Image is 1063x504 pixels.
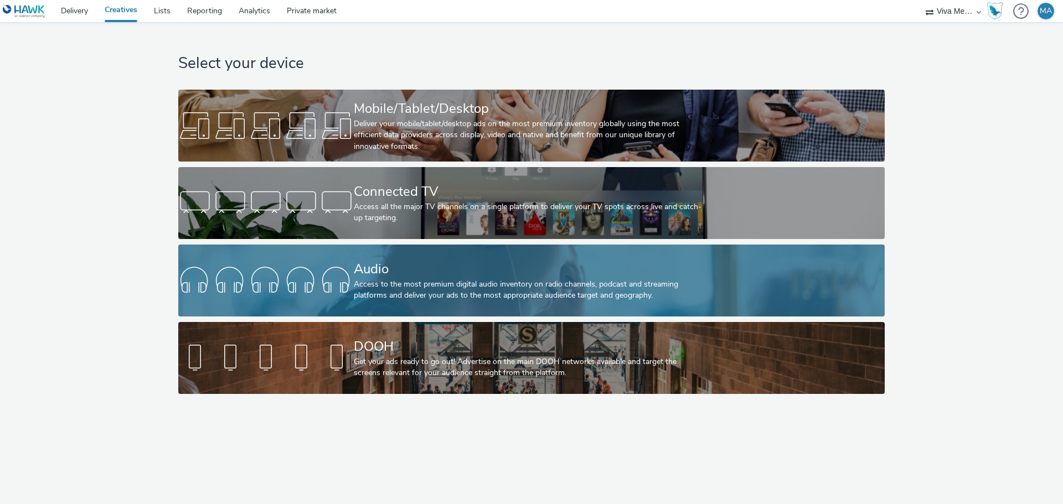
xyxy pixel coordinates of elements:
[354,279,705,302] div: Access to the most premium digital audio inventory on radio channels, podcast and streaming platf...
[178,53,884,74] h1: Select your device
[354,356,705,379] div: Get your ads ready to go out! Advertise on the main DOOH networks available and target the screen...
[354,99,705,118] div: Mobile/Tablet/Desktop
[354,201,705,224] div: Access all the major TV channels on a single platform to deliver your TV spots across live and ca...
[354,182,705,201] div: Connected TV
[354,259,705,279] div: Audio
[3,4,45,18] img: undefined Logo
[354,118,705,152] div: Deliver your mobile/tablet/desktop ads on the most premium inventory globally using the most effi...
[178,90,884,162] a: Mobile/Tablet/DesktopDeliver your mobile/tablet/desktop ads on the most premium inventory globall...
[178,322,884,394] a: DOOHGet your ads ready to go out! Advertise on the main DOOH networks available and target the sc...
[354,337,705,356] div: DOOH
[1040,3,1052,19] div: MA
[178,167,884,239] a: Connected TVAccess all the major TV channels on a single platform to deliver your TV spots across...
[987,2,1003,20] img: Hawk Academy
[987,2,1008,20] a: Hawk Academy
[178,245,884,316] a: AudioAccess to the most premium digital audio inventory on radio channels, podcast and streaming ...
